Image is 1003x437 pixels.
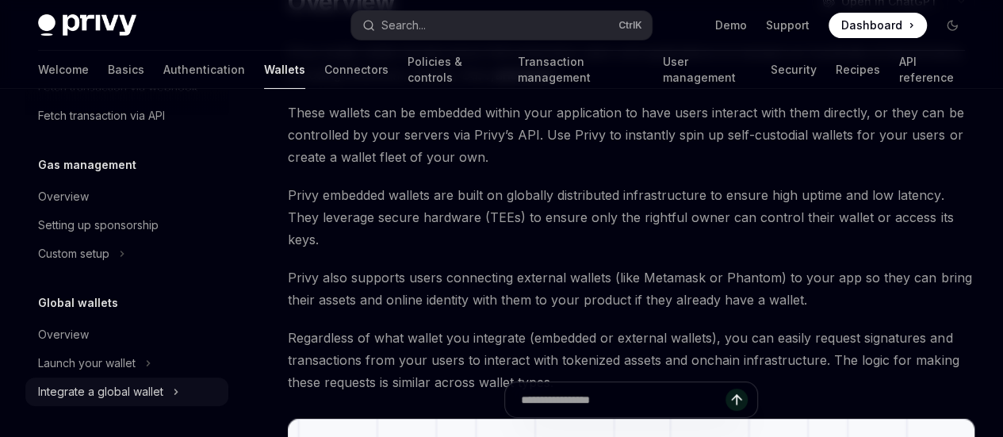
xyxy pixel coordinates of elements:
[288,184,974,251] span: Privy embedded wallets are built on globally distributed infrastructure to ensure high uptime and...
[351,11,652,40] button: Search...CtrlK
[518,51,644,89] a: Transaction management
[715,17,747,33] a: Demo
[841,17,902,33] span: Dashboard
[38,155,136,174] h5: Gas management
[38,106,165,125] div: Fetch transaction via API
[38,354,136,373] div: Launch your wallet
[662,51,752,89] a: User management
[38,244,109,263] div: Custom setup
[163,51,245,89] a: Authentication
[725,389,748,411] button: Send message
[288,102,974,168] span: These wallets can be embedded within your application to have users interact with them directly, ...
[618,19,642,32] span: Ctrl K
[264,51,305,89] a: Wallets
[408,51,499,89] a: Policies & controls
[835,51,879,89] a: Recipes
[25,320,228,349] a: Overview
[38,187,89,206] div: Overview
[38,216,159,235] div: Setting up sponsorship
[38,325,89,344] div: Overview
[898,51,965,89] a: API reference
[288,327,974,393] span: Regardless of what wallet you integrate (embedded or external wallets), you can easily request si...
[38,382,163,401] div: Integrate a global wallet
[108,51,144,89] a: Basics
[324,51,389,89] a: Connectors
[38,293,118,312] h5: Global wallets
[829,13,927,38] a: Dashboard
[25,182,228,211] a: Overview
[25,211,228,240] a: Setting up sponsorship
[766,17,810,33] a: Support
[38,14,136,36] img: dark logo
[25,102,228,130] a: Fetch transaction via API
[288,266,974,311] span: Privy also supports users connecting external wallets (like Metamask or Phantom) to your app so t...
[940,13,965,38] button: Toggle dark mode
[38,51,89,89] a: Welcome
[381,16,426,35] div: Search...
[771,51,816,89] a: Security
